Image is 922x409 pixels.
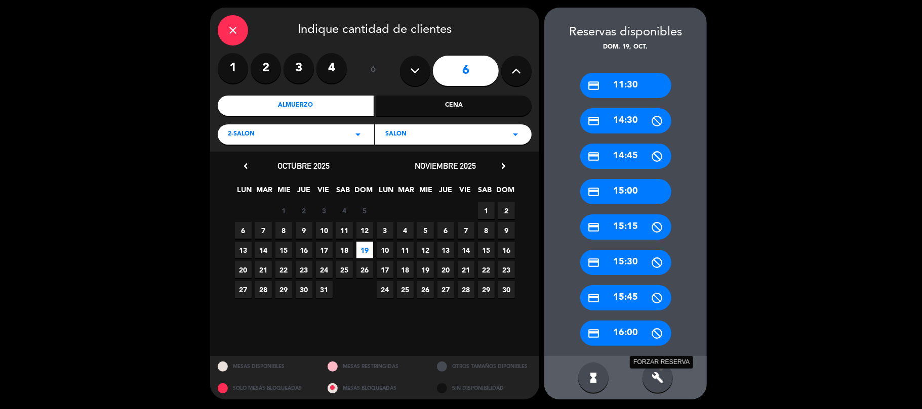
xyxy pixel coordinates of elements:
[417,261,434,278] span: 19
[276,184,293,201] span: MIE
[457,184,474,201] span: VIE
[377,242,393,258] span: 10
[236,184,253,201] span: LUN
[397,261,414,278] span: 18
[255,261,272,278] span: 21
[588,256,600,269] i: credit_card
[398,184,415,201] span: MAR
[652,372,664,384] i: build
[356,222,373,239] span: 12
[544,23,707,42] div: Reservas disponibles
[437,184,454,201] span: JUE
[336,222,353,239] span: 11
[437,222,454,239] span: 6
[275,202,292,219] span: 1
[227,24,239,36] i: close
[397,281,414,298] span: 25
[458,281,474,298] span: 28
[316,202,333,219] span: 3
[296,281,312,298] span: 30
[397,222,414,239] span: 4
[580,73,671,98] div: 11:30
[336,242,353,258] span: 18
[429,378,539,399] div: SIN DISPONIBILIDAD
[385,129,407,140] span: SALON
[356,261,373,278] span: 26
[498,161,509,171] i: chevron_right
[316,222,333,239] span: 10
[580,179,671,204] div: 15:00
[240,161,251,171] i: chevron_left
[377,281,393,298] span: 24
[498,202,515,219] span: 2
[275,242,292,258] span: 15
[320,378,430,399] div: MESAS BLOQUEADAS
[235,242,252,258] span: 13
[210,356,320,378] div: MESAS DISPONIBLES
[296,202,312,219] span: 2
[587,372,599,384] i: hourglass_full
[336,202,353,219] span: 4
[580,285,671,310] div: 15:45
[218,53,248,83] label: 1
[498,222,515,239] span: 9
[498,242,515,258] span: 16
[478,242,495,258] span: 15
[429,356,539,378] div: OTROS TAMAÑOS DIPONIBLES
[336,261,353,278] span: 25
[580,108,671,133] div: 14:30
[458,242,474,258] span: 14
[580,250,671,275] div: 15:30
[377,261,393,278] span: 17
[588,327,600,340] i: credit_card
[251,53,281,83] label: 2
[356,202,373,219] span: 5
[378,184,395,201] span: LUN
[580,321,671,346] div: 16:00
[544,42,707,53] div: dom. 19, oct.
[235,281,252,298] span: 27
[316,242,333,258] span: 17
[256,184,273,201] span: MAR
[417,242,434,258] span: 12
[284,53,314,83] label: 3
[275,281,292,298] span: 29
[320,356,430,378] div: MESAS RESTRINGIDAS
[210,378,320,399] div: SOLO MESAS BLOQUEADAS
[437,281,454,298] span: 27
[218,15,532,46] div: Indique cantidad de clientes
[235,261,252,278] span: 20
[352,128,364,141] i: arrow_drop_down
[477,184,494,201] span: SAB
[588,292,600,304] i: credit_card
[580,214,671,240] div: 15:15
[218,96,374,116] div: Almuerzo
[478,222,495,239] span: 8
[296,222,312,239] span: 9
[376,96,532,116] div: Cena
[588,186,600,198] i: credit_card
[255,242,272,258] span: 14
[275,222,292,239] span: 8
[498,261,515,278] span: 23
[478,281,495,298] span: 29
[335,184,352,201] span: SAB
[588,150,600,163] i: credit_card
[356,242,373,258] span: 19
[316,53,347,83] label: 4
[497,184,513,201] span: DOM
[580,144,671,169] div: 14:45
[228,129,255,140] span: 2-SALON
[509,128,522,141] i: arrow_drop_down
[275,261,292,278] span: 22
[316,281,333,298] span: 31
[437,261,454,278] span: 20
[437,242,454,258] span: 13
[355,184,372,201] span: DOM
[458,261,474,278] span: 21
[478,202,495,219] span: 1
[417,222,434,239] span: 5
[255,222,272,239] span: 7
[316,261,333,278] span: 24
[255,281,272,298] span: 28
